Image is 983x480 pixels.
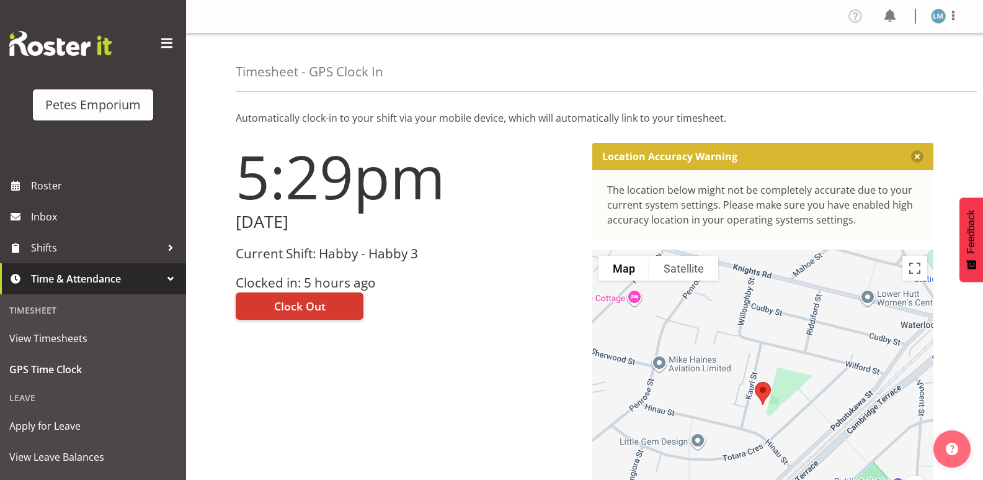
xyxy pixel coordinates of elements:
a: GPS Time Clock [3,354,183,385]
button: Feedback - Show survey [959,197,983,282]
button: Close message [911,150,923,163]
button: Show satellite imagery [649,256,718,281]
img: lianne-morete5410.jpg [931,9,946,24]
a: Apply for Leave [3,410,183,442]
img: Rosterit website logo [9,31,112,56]
span: View Leave Balances [9,448,177,466]
h3: Clocked in: 5 hours ago [236,276,577,290]
h2: [DATE] [236,212,577,232]
div: The location below might not be completely accurate due to your current system settings. Please m... [607,183,919,227]
div: Leave [3,385,183,410]
p: Automatically clock-in to your shift via your mobile device, which will automatically link to you... [236,111,933,125]
span: Time & Attendance [31,269,161,288]
h3: Current Shift: Habby - Habby 3 [236,247,577,261]
span: Shifts [31,238,161,257]
span: Clock Out [274,298,326,314]
a: View Leave Balances [3,442,183,473]
a: View Timesheets [3,323,183,354]
button: Toggle fullscreen view [902,256,927,281]
span: Apply for Leave [9,417,177,435]
span: View Timesheets [9,329,177,348]
span: Inbox [31,207,180,226]
span: GPS Time Clock [9,360,177,379]
span: Roster [31,176,180,195]
p: Location Accuracy Warning [602,150,737,163]
button: Show street map [598,256,649,281]
button: Clock Out [236,292,363,320]
span: Feedback [966,210,977,253]
h1: 5:29pm [236,143,577,210]
h4: Timesheet - GPS Clock In [236,65,383,79]
div: Timesheet [3,297,183,323]
img: help-xxl-2.png [946,443,958,455]
div: Petes Emporium [45,96,141,114]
